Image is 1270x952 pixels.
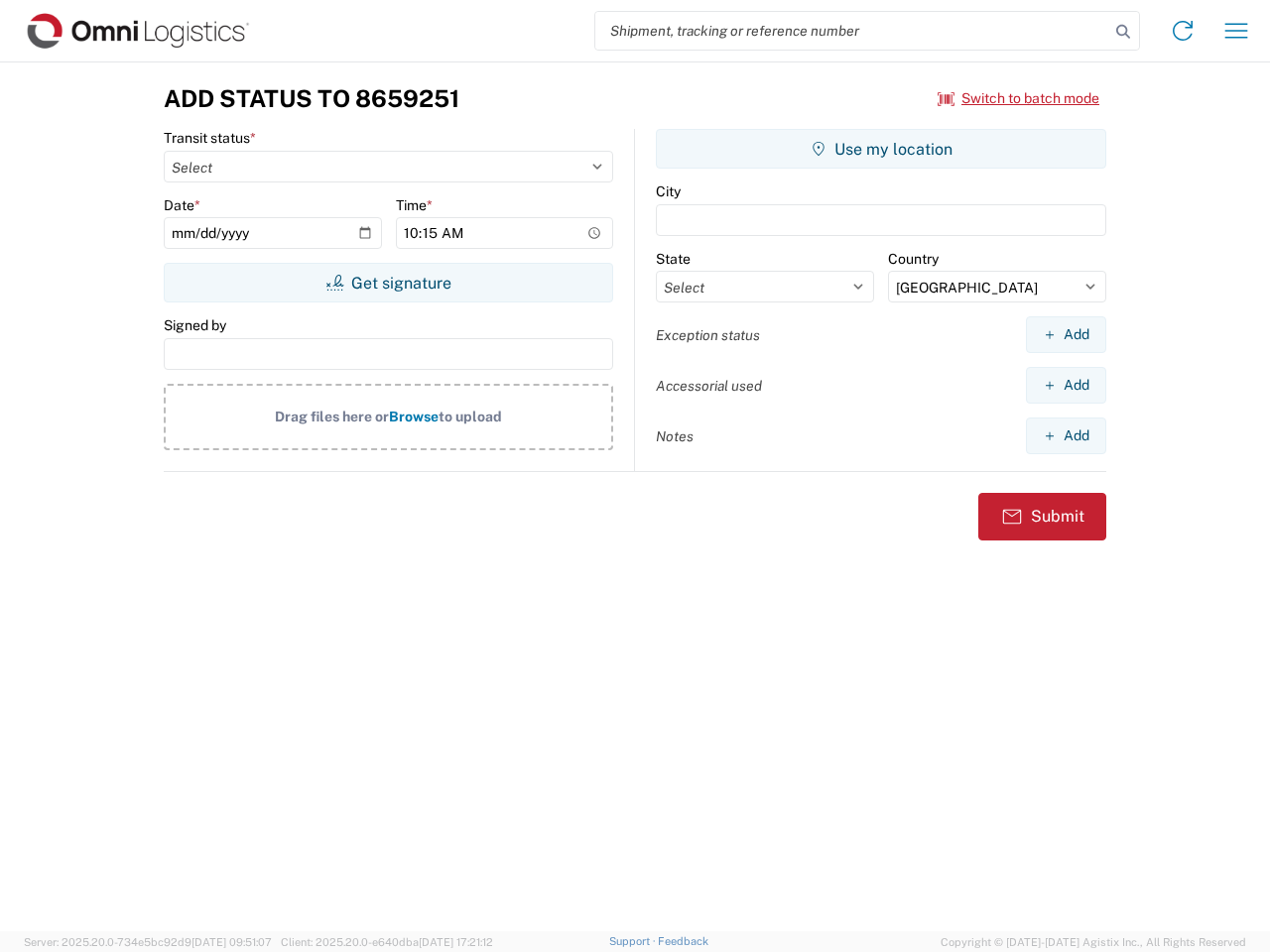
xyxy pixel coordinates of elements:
span: Drag files here or [275,409,389,424]
input: Shipment, tracking or reference number [595,12,1109,50]
span: [DATE] 17:21:12 [419,936,493,948]
label: Date [164,196,200,214]
label: Country [888,250,939,268]
label: Exception status [656,326,760,344]
button: Use my location [656,129,1106,169]
button: Get signature [164,263,613,302]
label: Transit status [164,129,256,147]
label: State [656,250,691,268]
span: [DATE] 09:51:07 [191,936,272,948]
button: Add [1026,316,1106,353]
button: Switch to batch mode [938,82,1099,115]
span: Browse [389,409,439,424]
label: Time [396,196,433,214]
h3: Add Status to 8659251 [164,84,459,113]
button: Add [1026,367,1106,404]
label: City [656,182,681,200]
label: Signed by [164,316,226,334]
label: Accessorial used [656,377,762,395]
a: Support [609,935,659,947]
span: to upload [439,409,502,424]
a: Feedback [658,935,708,947]
span: Server: 2025.20.0-734e5bc92d9 [24,936,272,948]
button: Submit [978,493,1106,540]
span: Client: 2025.20.0-e640dba [281,936,493,948]
label: Notes [656,427,694,445]
span: Copyright © [DATE]-[DATE] Agistix Inc., All Rights Reserved [941,933,1246,951]
button: Add [1026,417,1106,454]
